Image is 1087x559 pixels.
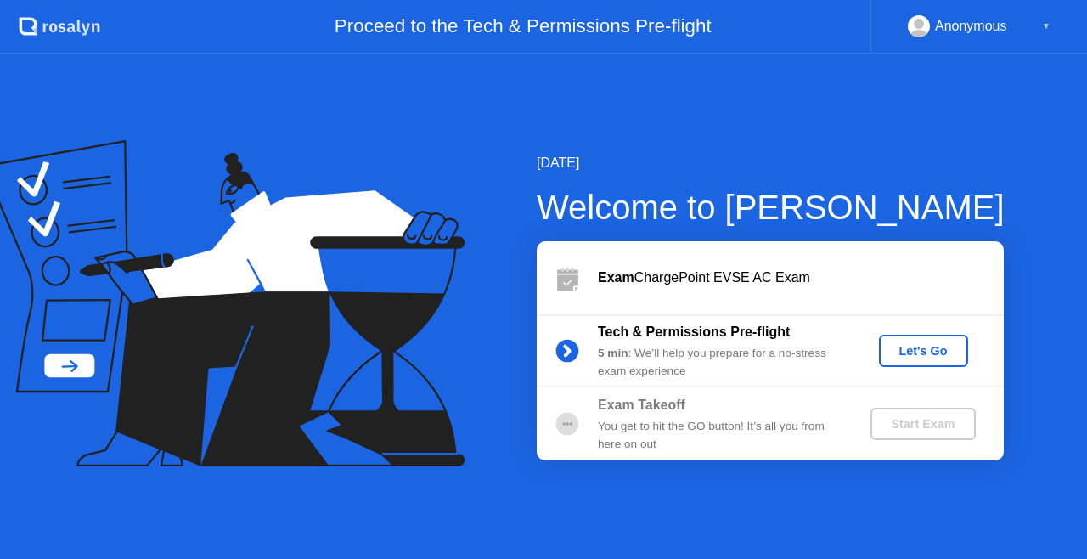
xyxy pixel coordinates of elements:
div: : We’ll help you prepare for a no-stress exam experience [598,345,842,380]
button: Start Exam [870,408,975,440]
b: 5 min [598,347,628,359]
div: ChargePoint EVSE AC Exam [598,268,1004,288]
b: Tech & Permissions Pre-flight [598,325,790,339]
div: ▼ [1042,15,1050,37]
div: Welcome to [PERSON_NAME] [537,182,1005,233]
b: Exam Takeoff [598,398,685,412]
div: Let's Go [886,344,961,358]
div: You get to hit the GO button! It’s all you from here on out [598,418,842,453]
div: Start Exam [877,417,968,431]
div: [DATE] [537,153,1005,173]
b: Exam [598,270,634,285]
button: Let's Go [879,335,968,367]
div: Anonymous [935,15,1007,37]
